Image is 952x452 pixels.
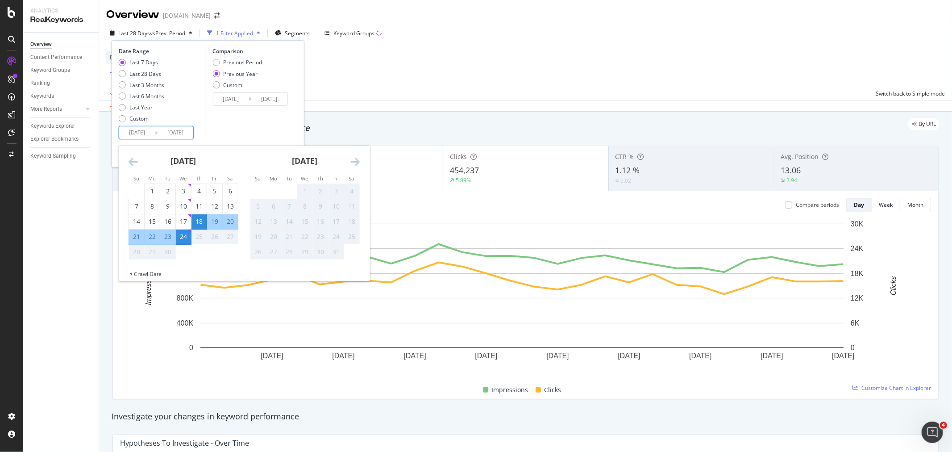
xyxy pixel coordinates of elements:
[328,187,344,196] div: 3
[223,187,238,196] div: 6
[160,244,175,259] td: Not available. Tuesday, September 30, 2025
[30,53,82,62] div: Content Performance
[30,92,92,101] a: Keywords
[170,155,196,166] strong: [DATE]
[119,92,164,100] div: Last 6 Months
[129,115,149,122] div: Custom
[30,134,92,144] a: Explorer Bookmarks
[134,270,162,278] div: Crawl Date
[129,70,161,78] div: Last 28 Days
[851,294,864,302] text: 12K
[144,199,160,214] td: Choose Monday, September 8, 2025 as your check-out date. It’s available.
[940,422,947,429] span: 4
[118,29,150,37] span: Last 28 Days
[30,15,91,25] div: RealKeywords
[344,184,359,199] td: Not available. Saturday, October 4, 2025
[297,202,312,211] div: 8
[176,217,191,226] div: 17
[119,115,164,122] div: Custom
[297,217,312,226] div: 15
[207,187,222,196] div: 5
[163,11,211,20] div: [DOMAIN_NAME]
[133,175,139,182] small: Su
[216,29,253,37] div: 1 Filter Applied
[207,184,222,199] td: Choose Friday, September 5, 2025 as your check-out date. It’s available.
[615,152,634,161] span: CTR %
[129,232,144,241] div: 21
[281,244,297,259] td: Not available. Tuesday, October 28, 2025
[250,202,266,211] div: 5
[851,319,860,327] text: 6K
[313,202,328,211] div: 9
[851,344,855,352] text: 0
[333,29,374,37] div: Keyword Groups
[207,199,222,214] td: Choose Friday, September 12, 2025 as your check-out date. It’s available.
[119,146,370,270] div: Calendar
[872,198,900,212] button: Week
[851,245,864,252] text: 24K
[297,247,312,256] div: 29
[689,352,711,360] text: [DATE]
[30,134,79,144] div: Explorer Bookmarks
[266,202,281,211] div: 6
[175,184,191,199] td: Choose Wednesday, September 3, 2025 as your check-out date. It’s available.
[145,267,152,305] text: Impressions
[313,247,328,256] div: 30
[832,352,854,360] text: [DATE]
[30,92,54,101] div: Keywords
[879,201,893,209] div: Week
[890,276,898,296] text: Clicks
[212,59,262,66] div: Previous Period
[30,40,52,49] div: Overview
[222,184,238,199] td: Choose Saturday, September 6, 2025 as your check-out date. It’s available.
[129,202,144,211] div: 7
[761,352,783,360] text: [DATE]
[313,232,328,241] div: 23
[403,352,426,360] text: [DATE]
[165,175,170,182] small: Tu
[160,184,175,199] td: Choose Tuesday, September 2, 2025 as your check-out date. It’s available.
[328,232,344,241] div: 24
[266,247,281,256] div: 27
[144,184,160,199] td: Choose Monday, September 1, 2025 as your check-out date. It’s available.
[781,165,801,176] span: 13.06
[148,175,156,182] small: Mo
[214,13,220,19] div: arrow-right-arrow-left
[266,199,281,214] td: Not available. Monday, October 6, 2025
[129,81,164,89] div: Last 3 Months
[222,229,238,244] td: Not available. Saturday, September 27, 2025
[191,199,207,214] td: Choose Thursday, September 11, 2025 as your check-out date. It’s available.
[30,53,92,62] a: Content Performance
[313,217,328,226] div: 16
[297,184,312,199] td: Not available. Wednesday, October 1, 2025
[333,175,338,182] small: Fr
[106,7,159,22] div: Overview
[297,229,312,244] td: Not available. Wednesday, October 22, 2025
[292,155,317,166] strong: [DATE]
[212,70,262,78] div: Previous Year
[545,385,561,395] span: Clicks
[349,175,354,182] small: Sa
[271,26,313,40] button: Segments
[223,59,262,66] div: Previous Period
[112,411,940,423] div: Investigate your changes in keyword performance
[120,219,924,374] svg: A chart.
[344,217,359,226] div: 18
[344,232,359,241] div: 25
[207,202,222,211] div: 12
[129,92,164,100] div: Last 6 Months
[456,176,471,184] div: 5.89%
[207,229,222,244] td: Not available. Friday, September 26, 2025
[129,244,144,259] td: Not available. Sunday, September 28, 2025
[160,217,175,226] div: 16
[332,352,354,360] text: [DATE]
[328,229,344,244] td: Not available. Friday, October 24, 2025
[281,199,297,214] td: Not available. Tuesday, October 7, 2025
[106,68,142,79] button: Add Filter
[281,229,297,244] td: Not available. Tuesday, October 21, 2025
[250,247,266,256] div: 26
[119,59,164,66] div: Last 7 Days
[145,232,160,241] div: 22
[297,199,312,214] td: Not available. Wednesday, October 8, 2025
